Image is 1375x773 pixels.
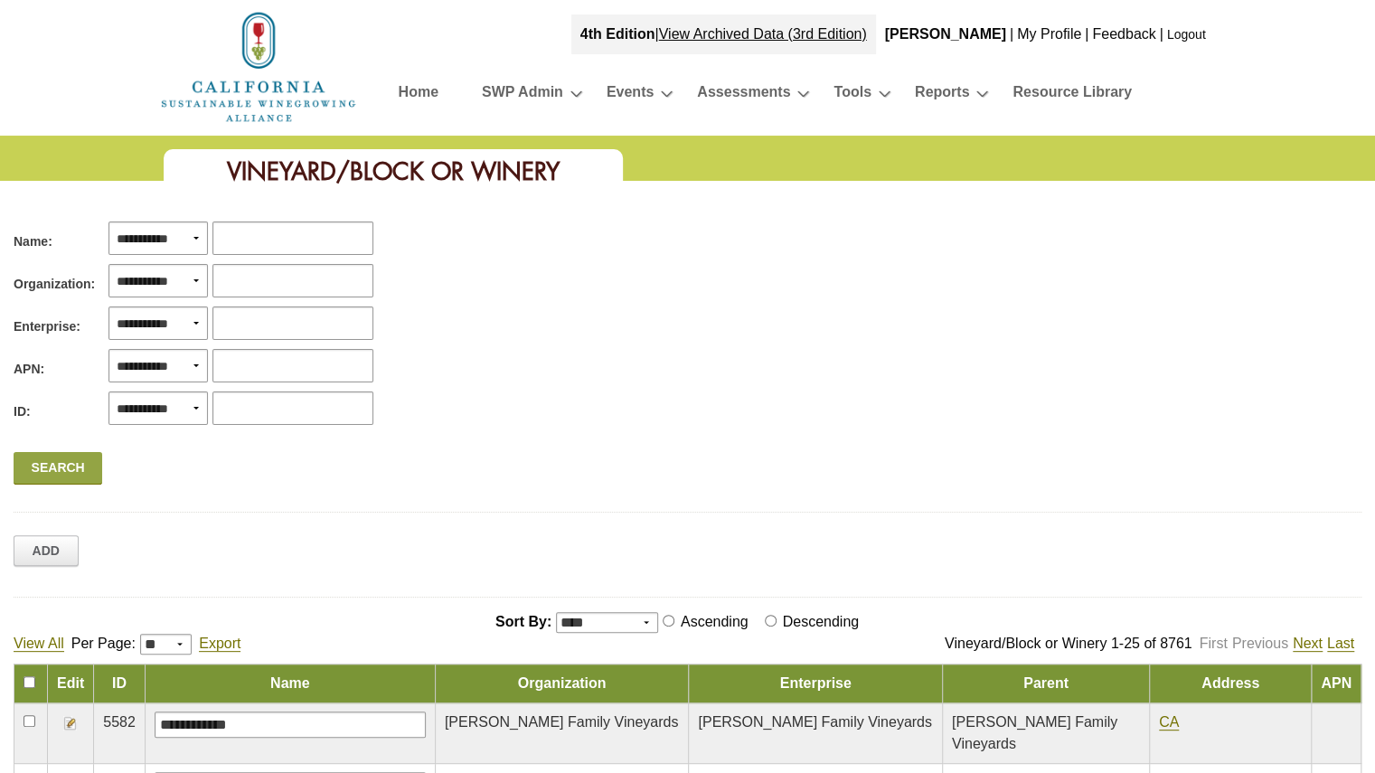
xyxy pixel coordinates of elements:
a: Add [14,535,79,566]
div: | [1083,14,1090,54]
span: ID: [14,402,31,421]
img: Edit [63,716,78,731]
td: ID [94,665,146,703]
td: Organization [435,665,689,703]
a: Home [159,58,358,73]
a: Reports [915,80,969,111]
a: Export [199,636,240,652]
span: 5582 [103,714,136,730]
a: Assessments [697,80,790,111]
strong: 4th Edition [580,26,655,42]
td: Enterprise [689,665,943,703]
a: Home [399,80,438,111]
a: Previous [1232,636,1288,651]
span: Sort By: [495,614,551,629]
img: logo_cswa2x.png [159,9,358,125]
span: [PERSON_NAME] Family Vineyards [445,714,678,730]
a: CA [1159,714,1179,731]
span: Vineyard/Block or Winery 1-25 of 8761 [945,636,1192,651]
a: View All [14,636,64,652]
span: Organization: [14,275,95,294]
a: Logout [1167,27,1206,42]
a: Events [607,80,654,111]
a: Feedback [1092,26,1155,42]
span: Name: [14,232,52,251]
a: First [1199,636,1227,651]
a: Last [1327,636,1354,652]
b: [PERSON_NAME] [885,26,1006,42]
a: SWP Admin [482,80,563,111]
label: Descending [779,614,867,629]
span: [PERSON_NAME] Family Vineyards [952,714,1117,751]
div: | [571,14,876,54]
td: Name [145,665,435,703]
a: Search [14,452,102,485]
td: Parent [942,665,1149,703]
a: Tools [833,80,871,111]
a: My Profile [1017,26,1081,42]
span: APN: [14,360,44,379]
a: View Archived Data (3rd Edition) [659,26,867,42]
span: Enterprise: [14,317,80,336]
span: [PERSON_NAME] Family Vineyards [698,714,931,730]
div: | [1158,14,1165,54]
span: Vineyard/Block or Winery [227,156,560,187]
a: Next [1293,636,1323,652]
td: Address [1149,665,1311,703]
div: | [1008,14,1015,54]
a: Resource Library [1012,80,1132,111]
span: Per Page: [71,636,136,651]
label: Ascending [677,614,756,629]
td: APN [1312,665,1361,703]
td: Edit [48,665,94,703]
